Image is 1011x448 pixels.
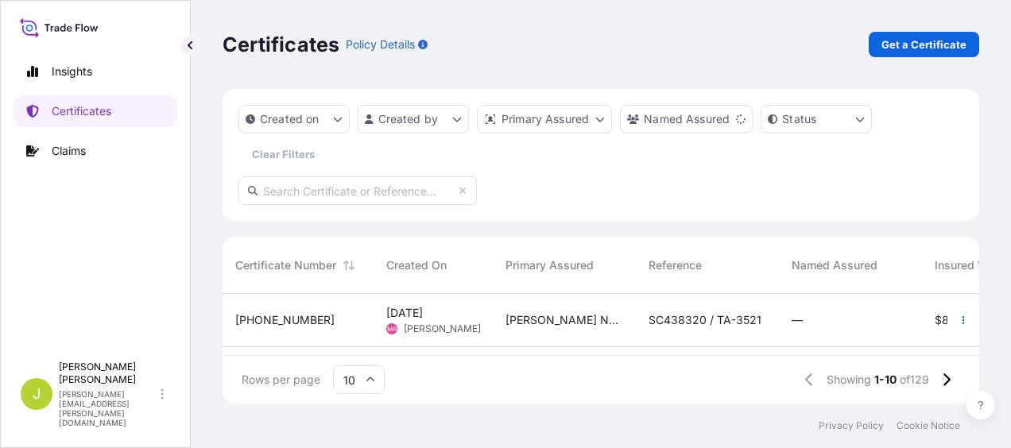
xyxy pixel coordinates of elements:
span: of 129 [900,372,929,388]
a: Claims [14,135,177,167]
button: createdBy Filter options [358,105,469,133]
span: SC438320 / TA-3521 [649,312,761,328]
p: Policy Details [346,37,415,52]
p: Primary Assured [502,111,589,127]
span: Reference [649,257,702,273]
span: Insured Value [935,257,1007,273]
span: Named Assured [792,257,877,273]
span: $ [935,315,942,326]
span: [PERSON_NAME] Nutrition, LLC [505,312,623,328]
p: Created on [260,111,320,127]
p: Claims [52,143,86,159]
button: distributor Filter options [477,105,612,133]
span: 82 [942,315,956,326]
p: [PERSON_NAME][EMAIL_ADDRESS][PERSON_NAME][DOMAIN_NAME] [59,389,157,427]
span: J [33,386,41,402]
input: Search Certificate or Reference... [238,176,477,205]
span: — [792,312,803,328]
p: Clear Filters [252,146,315,162]
button: cargoOwner Filter options [620,105,753,133]
p: Insights [52,64,92,79]
button: certificateStatus Filter options [761,105,872,133]
p: Named Assured [644,111,730,127]
span: Showing [827,372,871,388]
button: Clear Filters [238,141,327,167]
span: [DATE] [386,305,423,321]
span: Primary Assured [505,257,594,273]
p: Created by [378,111,439,127]
span: Rows per page [242,372,320,388]
button: createdOn Filter options [238,105,350,133]
p: Status [782,111,816,127]
span: MA [387,321,397,337]
span: [PHONE_NUMBER] [235,312,335,328]
p: Certificates [52,103,111,119]
button: Sort [339,256,358,275]
a: Certificates [14,95,177,127]
a: Privacy Policy [819,419,884,432]
span: [PERSON_NAME] [404,322,481,335]
span: Created On [386,257,447,273]
p: Get a Certificate [881,37,966,52]
a: Get a Certificate [869,32,979,57]
p: Certificates [223,32,339,57]
a: Insights [14,56,177,87]
p: [PERSON_NAME] [PERSON_NAME] [59,361,157,386]
span: 1-10 [874,372,897,388]
span: Certificate Number [235,257,336,273]
a: Cookie Notice [897,419,960,432]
